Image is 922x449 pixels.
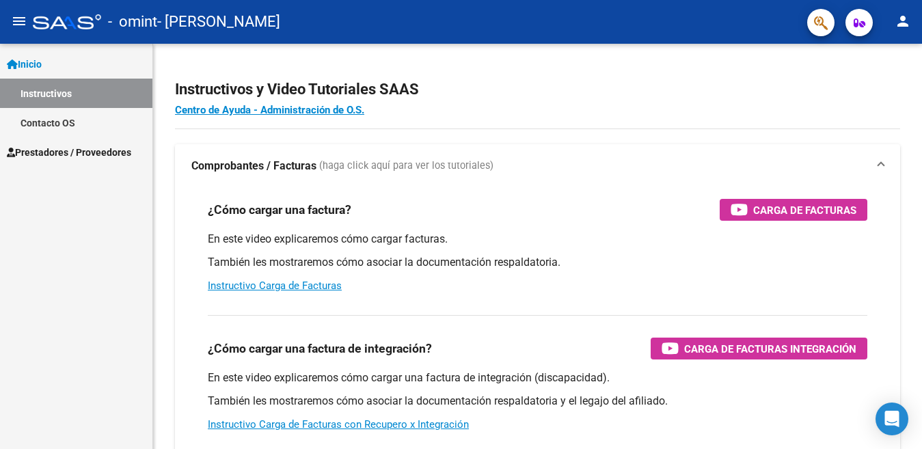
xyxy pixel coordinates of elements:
button: Carga de Facturas Integración [651,338,867,359]
p: También les mostraremos cómo asociar la documentación respaldatoria. [208,255,867,270]
div: Open Intercom Messenger [876,403,908,435]
a: Instructivo Carga de Facturas [208,280,342,292]
h3: ¿Cómo cargar una factura? [208,200,351,219]
span: (haga click aquí para ver los tutoriales) [319,159,493,174]
span: - omint [108,7,157,37]
mat-icon: menu [11,13,27,29]
mat-expansion-panel-header: Comprobantes / Facturas (haga click aquí para ver los tutoriales) [175,144,900,188]
span: Carga de Facturas [753,202,856,219]
h3: ¿Cómo cargar una factura de integración? [208,339,432,358]
span: Inicio [7,57,42,72]
p: En este video explicaremos cómo cargar una factura de integración (discapacidad). [208,370,867,385]
a: Centro de Ayuda - Administración de O.S. [175,104,364,116]
h2: Instructivos y Video Tutoriales SAAS [175,77,900,103]
span: - [PERSON_NAME] [157,7,280,37]
p: También les mostraremos cómo asociar la documentación respaldatoria y el legajo del afiliado. [208,394,867,409]
span: Prestadores / Proveedores [7,145,131,160]
p: En este video explicaremos cómo cargar facturas. [208,232,867,247]
a: Instructivo Carga de Facturas con Recupero x Integración [208,418,469,431]
mat-icon: person [895,13,911,29]
strong: Comprobantes / Facturas [191,159,316,174]
button: Carga de Facturas [720,199,867,221]
span: Carga de Facturas Integración [684,340,856,357]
